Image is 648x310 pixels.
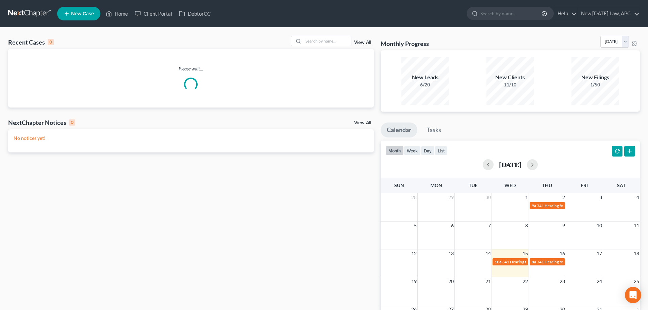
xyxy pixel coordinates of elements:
h3: Monthly Progress [381,39,429,48]
a: Home [102,7,131,20]
span: Mon [430,182,442,188]
span: 17 [596,249,603,258]
span: 8 [525,222,529,230]
div: 1/50 [571,81,619,88]
div: 0 [48,39,54,45]
span: 18 [633,249,640,258]
span: New Case [71,11,94,16]
span: 20 [448,277,454,285]
span: 9 [562,222,566,230]
h2: [DATE] [499,161,521,168]
a: Tasks [420,123,447,137]
span: 2 [562,193,566,201]
div: New Leads [401,74,449,81]
a: View All [354,40,371,45]
a: Client Portal [131,7,176,20]
span: Sun [394,182,404,188]
span: 3 [599,193,603,201]
span: 10 [596,222,603,230]
div: 11/10 [486,81,534,88]
span: 1 [525,193,529,201]
span: 341 Hearing for [PERSON_NAME] [537,259,598,264]
span: 29 [448,193,454,201]
span: 4 [636,193,640,201]
span: Tue [469,182,478,188]
a: View All [354,120,371,125]
input: Search by name... [303,36,351,46]
span: 15 [522,249,529,258]
div: New Clients [486,74,534,81]
a: Help [554,7,577,20]
span: 9a [532,203,536,208]
div: New Filings [571,74,619,81]
div: Open Intercom Messenger [625,287,641,303]
span: 23 [559,277,566,285]
div: NextChapter Notices [8,118,75,127]
div: 0 [69,119,75,126]
a: New [DATE] Law, APC [578,7,639,20]
span: Fri [581,182,588,188]
span: 30 [485,193,492,201]
span: 7 [487,222,492,230]
span: 14 [485,249,492,258]
p: No notices yet! [14,135,368,142]
span: 12 [411,249,417,258]
span: 10a [495,259,501,264]
span: Thu [542,182,552,188]
a: DebtorCC [176,7,214,20]
input: Search by name... [480,7,543,20]
span: 13 [448,249,454,258]
span: 341 Hearing for [PERSON_NAME] [537,203,598,208]
span: 22 [522,277,529,285]
button: month [385,146,404,155]
span: 6 [450,222,454,230]
span: 16 [559,249,566,258]
div: 6/20 [401,81,449,88]
button: list [435,146,448,155]
span: Wed [504,182,516,188]
span: 5 [413,222,417,230]
span: 19 [411,277,417,285]
span: 341 Hearing for [PERSON_NAME] [502,259,563,264]
span: 25 [633,277,640,285]
span: 28 [411,193,417,201]
span: 24 [596,277,603,285]
span: Sat [617,182,626,188]
div: Recent Cases [8,38,54,46]
a: Calendar [381,123,417,137]
span: 8a [532,259,536,264]
span: 21 [485,277,492,285]
span: 11 [633,222,640,230]
button: week [404,146,421,155]
p: Please wait... [8,65,374,72]
button: day [421,146,435,155]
